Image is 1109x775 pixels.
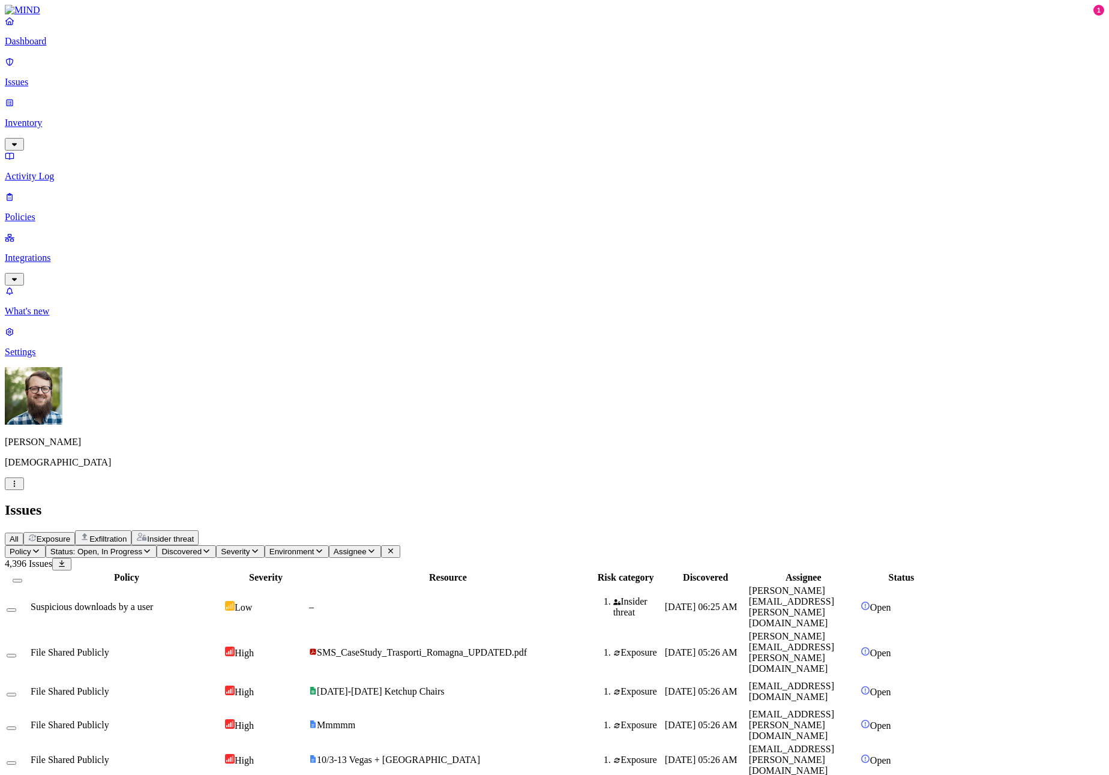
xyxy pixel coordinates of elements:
img: MIND [5,5,40,16]
button: Select all [13,579,22,582]
span: – [309,602,314,612]
span: Low [235,602,252,612]
img: status-open [861,647,870,656]
p: Settings [5,347,1104,358]
p: Dashboard [5,36,1104,47]
span: [PERSON_NAME][EMAIL_ADDRESS][PERSON_NAME][DOMAIN_NAME] [749,585,834,628]
span: [EMAIL_ADDRESS][PERSON_NAME][DOMAIN_NAME] [749,709,834,741]
div: Discovered [665,572,747,583]
span: All [10,534,19,543]
span: Mmmmm [317,720,355,730]
span: Severity [221,547,250,556]
a: Dashboard [5,16,1104,47]
img: severity-high [225,719,235,729]
div: Policy [31,572,223,583]
div: Risk category [589,572,663,583]
span: Insider threat [147,534,194,543]
img: google-docs [309,755,317,763]
div: Status [861,572,942,583]
div: Exposure [613,647,663,658]
img: severity-high [225,754,235,764]
p: [PERSON_NAME] [5,437,1104,447]
span: [DATE] 05:26 AM [665,755,738,765]
span: High [235,755,254,765]
a: Activity Log [5,151,1104,182]
span: 4,396 Issues [5,558,52,569]
img: status-open [861,754,870,764]
button: Select row [7,761,16,765]
p: Integrations [5,253,1104,263]
a: Inventory [5,97,1104,149]
span: [DATE]-[DATE] Ketchup Chairs [317,686,444,696]
a: Integrations [5,232,1104,284]
span: Open [870,602,891,612]
div: Assignee [749,572,858,583]
img: status-open [861,601,870,611]
img: Rick Heil [5,367,62,425]
img: severity-high [225,647,235,656]
img: google-sheets [309,687,317,695]
span: [EMAIL_ADDRESS][DOMAIN_NAME] [749,681,834,702]
span: [DATE] 05:26 AM [665,686,738,696]
span: 10/3-13 Vegas + [GEOGRAPHIC_DATA] [317,755,480,765]
span: High [235,687,254,697]
img: adobe-pdf [309,648,317,656]
img: google-docs [309,720,317,728]
div: 1 [1093,5,1104,16]
span: Suspicious downloads by a user [31,602,153,612]
span: File Shared Publicly [31,755,109,765]
div: Resource [309,572,587,583]
span: Open [870,648,891,658]
span: [DATE] 05:26 AM [665,720,738,730]
span: Open [870,720,891,731]
a: Settings [5,326,1104,358]
span: File Shared Publicly [31,647,109,657]
div: Exposure [613,755,663,765]
p: [DEMOGRAPHIC_DATA] [5,457,1104,468]
div: Severity [225,572,307,583]
div: Exposure [613,720,663,731]
a: Policies [5,191,1104,223]
span: SMS_CaseStudy_Trasporti_Romagna_UPDATED.pdf [317,647,527,657]
img: status-open [861,686,870,695]
a: Issues [5,56,1104,88]
button: Select row [7,726,16,730]
span: Assignee [334,547,367,556]
button: Select row [7,608,16,612]
p: Issues [5,77,1104,88]
img: severity-high [225,686,235,695]
a: What's new [5,286,1104,317]
span: Environment [269,547,314,556]
span: Exfiltration [89,534,127,543]
span: [DATE] 05:26 AM [665,647,738,657]
span: High [235,720,254,731]
p: Policies [5,212,1104,223]
span: [DATE] 06:25 AM [665,602,738,612]
span: [PERSON_NAME][EMAIL_ADDRESS][PERSON_NAME][DOMAIN_NAME] [749,631,834,674]
span: Exposure [37,534,70,543]
p: What's new [5,306,1104,317]
div: Insider threat [613,596,663,618]
p: Activity Log [5,171,1104,182]
button: Select row [7,654,16,657]
img: status-open [861,719,870,729]
span: Discovered [161,547,202,556]
div: Exposure [613,686,663,697]
span: High [235,648,254,658]
button: Select row [7,693,16,696]
span: Status: Open, In Progress [50,547,142,556]
span: Open [870,755,891,765]
h2: Issues [5,502,1104,518]
a: MIND [5,5,1104,16]
p: Inventory [5,118,1104,128]
span: File Shared Publicly [31,720,109,730]
span: Policy [10,547,31,556]
span: Open [870,687,891,697]
img: severity-low [225,601,235,611]
span: File Shared Publicly [31,686,109,696]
